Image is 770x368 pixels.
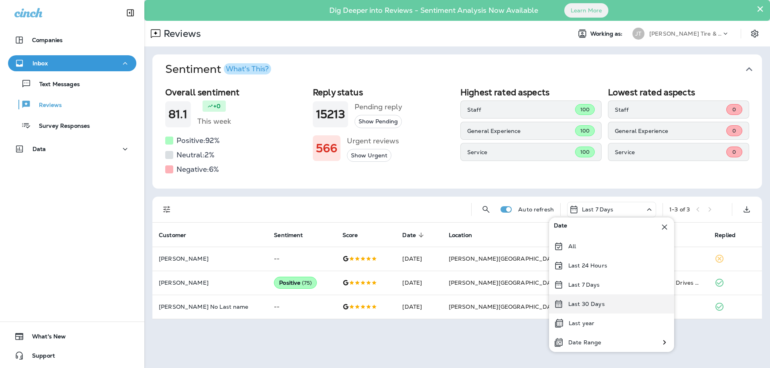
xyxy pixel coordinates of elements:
h5: Pending reply [355,101,402,113]
h5: Urgent reviews [347,135,399,147]
span: 0 [732,149,736,155]
button: Data [8,141,136,157]
span: Sentiment [274,232,303,239]
span: [PERSON_NAME][GEOGRAPHIC_DATA] [449,303,561,310]
p: +0 [213,102,221,110]
p: General Experience [615,128,726,134]
button: Companies [8,32,136,48]
p: Companies [32,37,63,43]
p: Survey Responses [31,123,90,130]
h2: Highest rated aspects [460,87,602,97]
p: [PERSON_NAME] Tire & Auto [649,30,721,37]
button: Collapse Sidebar [119,5,142,21]
p: Service [467,149,575,155]
button: Search Reviews [478,201,494,217]
h5: Positive: 92 % [176,134,220,147]
h1: 81.1 [168,108,188,121]
h1: 566 [316,142,337,155]
button: What's New [8,328,136,344]
span: Customer [159,231,197,239]
h1: Sentiment [165,62,271,76]
button: Show Urgent [347,149,391,162]
span: 100 [580,149,590,155]
p: Staff [467,107,575,113]
h5: Negative: 6 % [176,163,219,176]
td: -- [267,247,336,271]
p: All [568,243,576,249]
p: Last 7 Days [568,282,600,288]
span: Replied [715,231,746,239]
h2: Overall sentiment [165,87,306,97]
span: Location [449,231,482,239]
h5: Neutral: 2 % [176,149,215,161]
p: Last 24 Hours [568,262,607,269]
h5: This week [197,115,231,128]
span: Date [402,231,426,239]
button: SentimentWhat's This? [159,54,768,84]
p: Service [615,149,726,155]
button: Inbox [8,55,136,71]
p: Reviews [160,28,201,40]
span: Replied [715,232,736,239]
p: Dig Deeper into Reviews - Sentiment Analysis Now Available [306,9,561,12]
p: Last 30 Days [568,301,605,307]
span: 0 [732,106,736,113]
p: Inbox [32,60,48,66]
h2: Lowest rated aspects [608,87,749,97]
span: What's New [24,333,66,343]
button: Learn More [564,3,608,18]
span: [PERSON_NAME][GEOGRAPHIC_DATA] [449,279,561,286]
p: Reviews [31,102,62,109]
td: [DATE] [396,247,442,271]
h2: Reply status [313,87,454,97]
p: Data [32,146,46,152]
span: Location [449,232,472,239]
span: Score [342,231,369,239]
span: 100 [580,127,590,134]
div: SentimentWhat's This? [152,84,762,189]
span: Score [342,232,358,239]
p: Last 7 Days [582,206,614,213]
span: Date [402,232,416,239]
p: Staff [615,107,726,113]
div: JT [632,28,644,40]
div: 1 - 3 of 3 [669,206,690,213]
p: Text Messages [31,81,80,88]
button: Close [756,2,764,15]
td: -- [267,295,336,319]
div: Positive [274,277,317,289]
p: Last year [569,320,594,326]
td: [DATE] [396,295,442,319]
button: Show Pending [355,115,402,128]
span: Working as: [590,30,624,37]
p: [PERSON_NAME] [159,255,261,262]
p: General Experience [467,128,575,134]
td: [DATE] [396,271,442,295]
button: Support [8,348,136,364]
span: Support [24,352,55,362]
span: 100 [580,106,590,113]
button: Filters [159,201,175,217]
h1: 15213 [316,108,345,121]
button: Export as CSV [739,201,755,217]
span: Date [554,222,567,232]
button: Settings [748,26,762,41]
span: 0 [732,127,736,134]
span: [PERSON_NAME][GEOGRAPHIC_DATA] [449,255,561,262]
button: Reviews [8,96,136,113]
p: Date Range [568,339,601,346]
span: ( 75 ) [302,280,312,286]
span: Customer [159,232,186,239]
button: Text Messages [8,75,136,92]
p: Auto refresh [518,206,554,213]
p: [PERSON_NAME] [159,280,261,286]
p: [PERSON_NAME] No Last name [159,304,261,310]
button: Survey Responses [8,117,136,134]
span: Sentiment [274,231,313,239]
div: What's This? [226,65,269,72]
button: What's This? [224,63,271,74]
